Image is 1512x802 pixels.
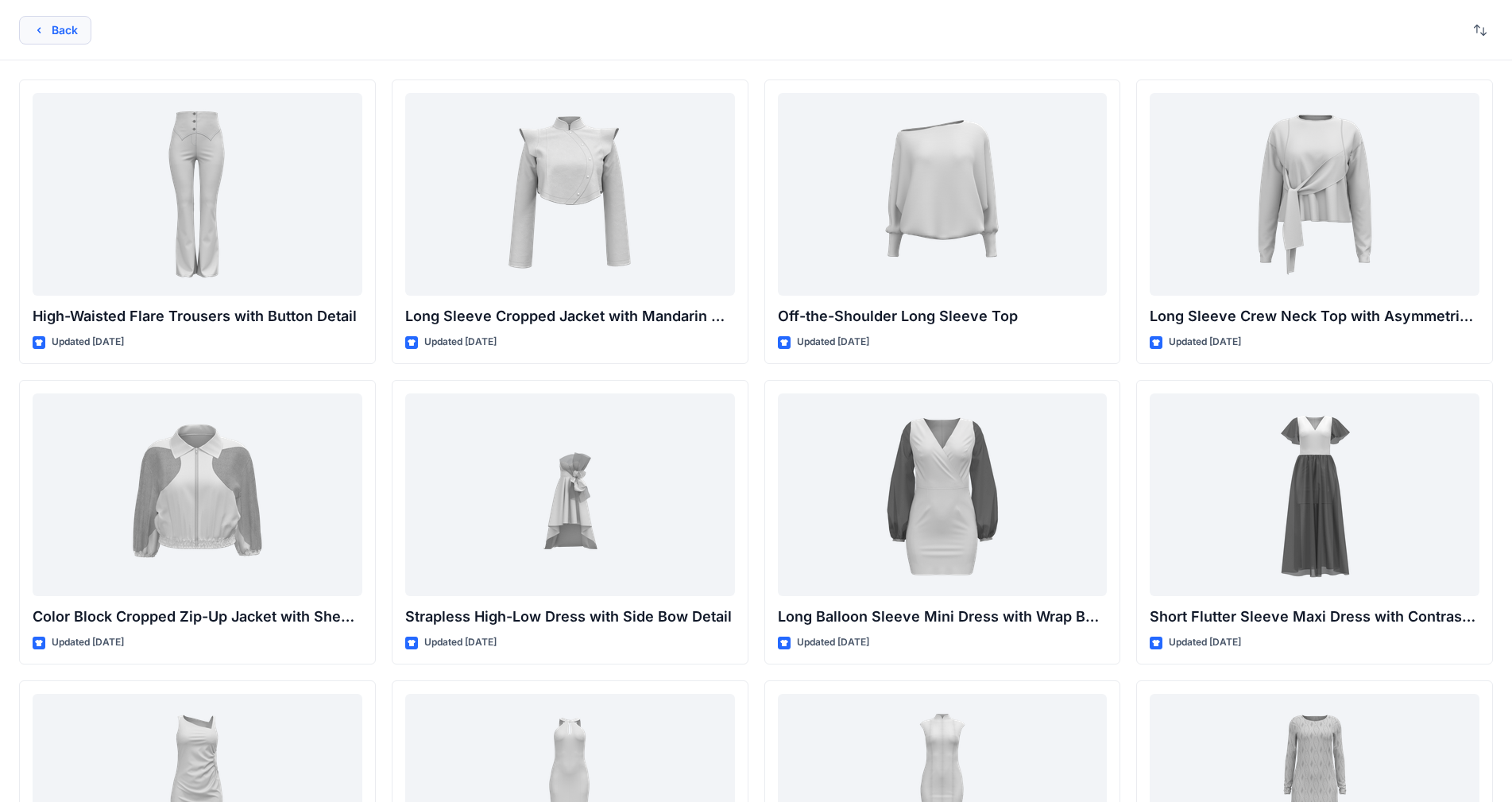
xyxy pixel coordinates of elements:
[778,305,1108,327] p: Off-the-Shoulder Long Sleeve Top
[778,393,1108,596] a: Long Balloon Sleeve Mini Dress with Wrap Bodice
[797,334,869,351] p: Updated [DATE]
[1150,93,1479,296] a: Long Sleeve Crew Neck Top with Asymmetrical Tie Detail
[33,606,362,628] p: Color Block Cropped Zip-Up Jacket with Sheer Sleeves
[33,305,362,327] p: High-Waisted Flare Trousers with Button Detail
[405,93,735,296] a: Long Sleeve Cropped Jacket with Mandarin Collar and Shoulder Detail
[33,93,362,296] a: High-Waisted Flare Trousers with Button Detail
[52,334,124,351] p: Updated [DATE]
[1150,606,1479,628] p: Short Flutter Sleeve Maxi Dress with Contrast [PERSON_NAME] and [PERSON_NAME]
[405,606,735,628] p: Strapless High-Low Dress with Side Bow Detail
[1150,305,1479,327] p: Long Sleeve Crew Neck Top with Asymmetrical Tie Detail
[424,634,497,651] p: Updated [DATE]
[19,16,91,45] button: Back
[424,334,497,351] p: Updated [DATE]
[797,634,869,651] p: Updated [DATE]
[405,393,735,596] a: Strapless High-Low Dress with Side Bow Detail
[33,393,362,596] a: Color Block Cropped Zip-Up Jacket with Sheer Sleeves
[52,634,124,651] p: Updated [DATE]
[1150,393,1479,596] a: Short Flutter Sleeve Maxi Dress with Contrast Bodice and Sheer Overlay
[778,93,1108,296] a: Off-the-Shoulder Long Sleeve Top
[1169,634,1241,651] p: Updated [DATE]
[1169,334,1241,351] p: Updated [DATE]
[405,305,735,327] p: Long Sleeve Cropped Jacket with Mandarin Collar and Shoulder Detail
[778,606,1108,628] p: Long Balloon Sleeve Mini Dress with Wrap Bodice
